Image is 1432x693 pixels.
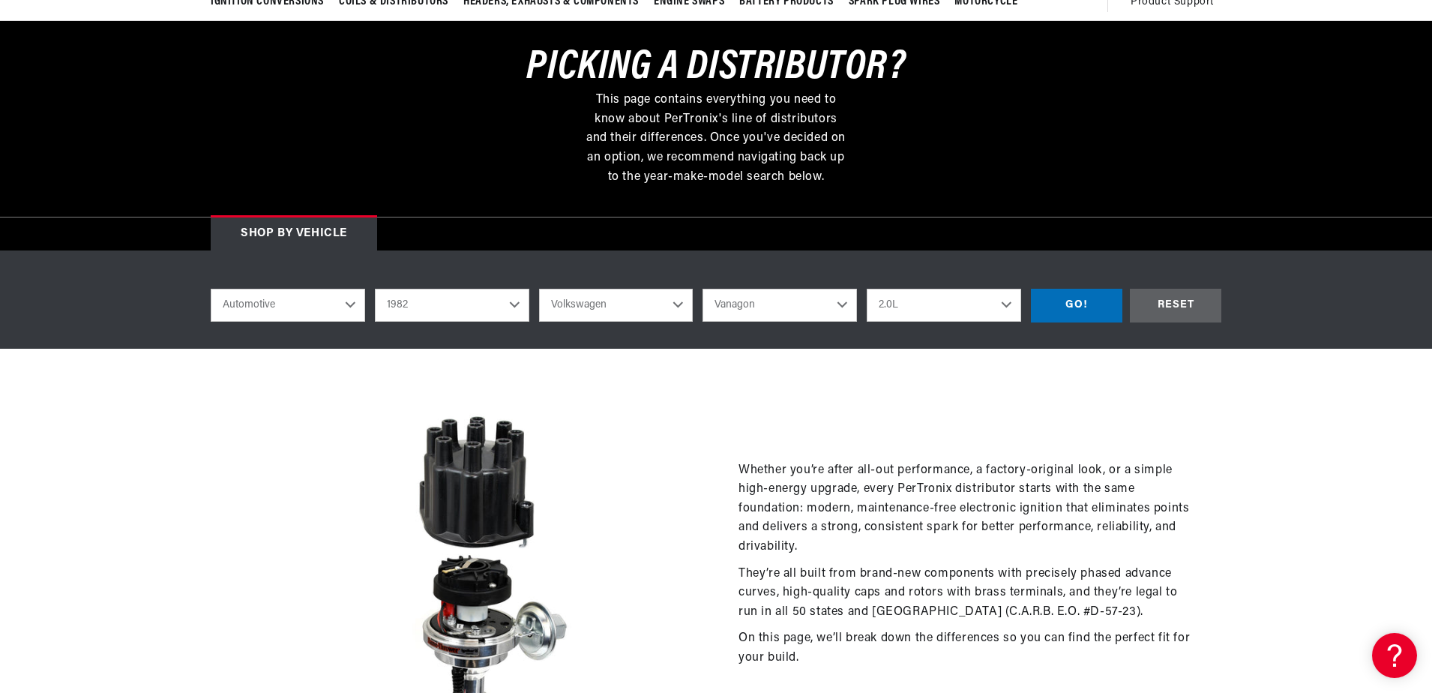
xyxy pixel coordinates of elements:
div: Shop by vehicle [211,217,377,250]
select: Year [375,289,529,322]
select: Engine [867,289,1021,322]
p: This page contains everything you need to know about PerTronix's line of distributors and their d... [584,91,848,187]
h3: Picking a Distributor? [526,51,905,86]
p: On this page, we’ll break down the differences so you can find the perfect fit for your build. [738,629,1199,667]
div: GO! [1031,289,1122,322]
div: RESET [1130,289,1221,322]
select: Model [703,289,857,322]
select: Ride Type [211,289,365,322]
p: They’re all built from brand-new components with precisely phased advance curves, high-quality ca... [738,565,1199,622]
p: Whether you’re after all-out performance, a factory-original look, or a simple high-energy upgrad... [738,461,1199,557]
select: Make [539,289,694,322]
